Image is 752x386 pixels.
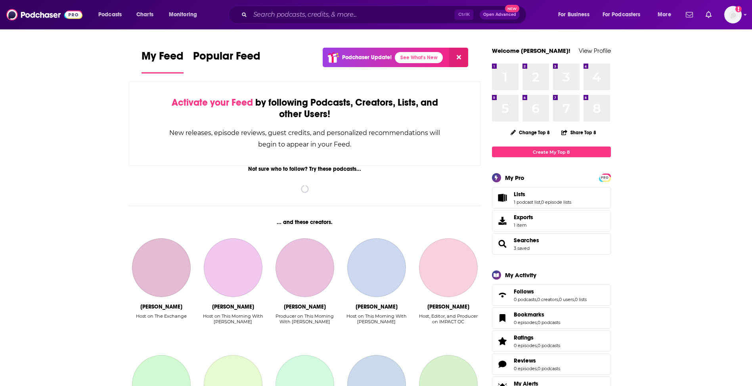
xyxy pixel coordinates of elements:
a: 0 podcasts [538,320,560,325]
a: Jennifer Kushinka [204,238,262,297]
a: 0 episodes [514,366,537,371]
input: Search podcasts, credits, & more... [250,8,455,21]
div: Host on The Exchange [136,313,187,330]
img: User Profile [724,6,742,23]
span: , [537,343,538,348]
span: , [574,297,575,302]
button: open menu [553,8,599,21]
a: Searches [514,237,539,244]
span: Lists [514,191,525,198]
span: Follows [514,288,534,295]
div: My Pro [505,174,524,181]
a: 0 creators [537,297,558,302]
a: Create My Top 8 [492,147,611,157]
span: 1 item [514,222,533,228]
div: Host on This Morning With Gordon Deal [344,313,409,330]
a: Follows [514,288,587,295]
div: My Activity [505,271,536,279]
span: Podcasts [98,9,122,20]
div: Host on This Morning With [PERSON_NAME] [344,313,409,324]
div: Search podcasts, credits, & more... [236,6,534,24]
span: Open Advanced [483,13,516,17]
button: Change Top 8 [506,127,555,137]
span: Follows [492,284,611,306]
span: Ratings [492,330,611,352]
span: , [558,297,559,302]
span: New [505,5,519,12]
a: Reviews [495,359,511,370]
div: Not sure who to follow? Try these podcasts... [129,166,481,172]
a: Reviews [514,357,560,364]
a: 0 podcasts [538,366,560,371]
a: Paul Roberts [419,238,478,297]
div: Host on The Exchange [136,313,187,319]
span: Bookmarks [514,311,544,318]
div: Host, Editor, and Producer on IMPACT OC [415,313,481,324]
div: Host on This Morning With [PERSON_NAME] [200,313,266,324]
div: Mike Gavin [284,303,326,310]
button: open menu [597,8,652,21]
button: open menu [652,8,681,21]
a: 3 saved [514,245,530,251]
a: 0 users [559,297,574,302]
button: Open AdvancedNew [480,10,520,19]
span: Monitoring [169,9,197,20]
span: Bookmarks [492,307,611,329]
a: My Feed [142,49,184,73]
button: Share Top 8 [561,125,597,140]
span: PRO [600,175,610,181]
a: Bookmarks [495,313,511,324]
a: Popular Feed [193,49,260,73]
a: Show notifications dropdown [702,8,715,21]
span: , [537,320,538,325]
div: Kelly Evans [140,303,182,310]
button: open menu [163,8,207,21]
div: Host on This Morning With Gordon Deal [200,313,266,330]
a: 0 podcasts [514,297,536,302]
span: Charts [136,9,153,20]
span: Exports [495,215,511,226]
a: Ratings [495,336,511,347]
div: ... and these creators. [129,219,481,226]
div: Jennifer Kushinka [212,303,254,310]
a: Gordon Deal [347,238,406,297]
div: Paul Roberts [427,303,469,310]
a: Bookmarks [514,311,560,318]
span: , [537,366,538,371]
span: Logged in as mbrennan2 [724,6,742,23]
span: For Podcasters [603,9,641,20]
a: Searches [495,238,511,249]
button: Show profile menu [724,6,742,23]
a: Lists [495,192,511,203]
p: Podchaser Update! [342,54,392,61]
div: Gordon Deal [356,303,398,310]
span: More [658,9,671,20]
a: See What's New [395,52,443,63]
span: Lists [492,187,611,208]
span: Exports [514,214,533,221]
span: Reviews [514,357,536,364]
div: Producer on This Morning With Gordon Deal [272,313,337,330]
a: View Profile [579,47,611,54]
a: 0 episode lists [541,199,571,205]
span: For Business [558,9,589,20]
a: Charts [131,8,158,21]
div: by following Podcasts, Creators, Lists, and other Users! [169,97,441,120]
a: 0 podcasts [538,343,560,348]
a: Ratings [514,334,560,341]
img: Podchaser - Follow, Share and Rate Podcasts [6,7,82,22]
a: Kelly Evans [132,238,191,297]
span: Ctrl K [455,10,473,20]
div: New releases, episode reviews, guest credits, and personalized recommendations will begin to appe... [169,127,441,150]
span: Searches [492,233,611,255]
a: 1 podcast list [514,199,540,205]
div: Producer on This Morning With [PERSON_NAME] [272,313,337,324]
a: 0 episodes [514,343,537,348]
div: Host, Editor, and Producer on IMPACT OC [415,313,481,330]
a: Lists [514,191,571,198]
span: Ratings [514,334,534,341]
